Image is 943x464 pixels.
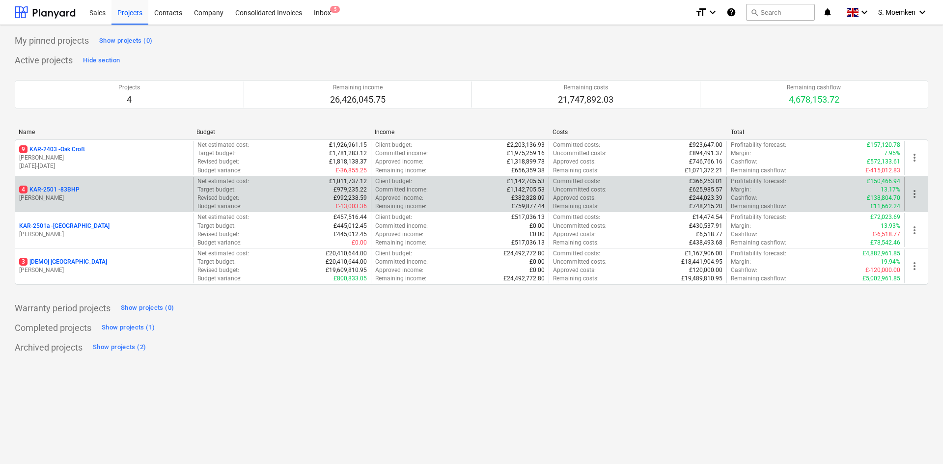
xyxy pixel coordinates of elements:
p: Cashflow : [731,230,757,239]
p: My pinned projects [15,35,89,47]
p: £138,804.70 [867,194,900,202]
p: £0.00 [529,230,545,239]
p: £1,011,737.12 [329,177,367,186]
p: 4 [118,94,140,106]
p: £11,662.24 [870,202,900,211]
p: £-6,518.77 [872,230,900,239]
p: £1,142,705.53 [507,186,545,194]
p: £382,828.09 [511,194,545,202]
p: Remaining costs : [553,239,599,247]
button: Search [746,4,815,21]
span: S. Moemken [878,8,915,16]
div: Costs [553,129,722,136]
p: Approved costs : [553,266,596,274]
span: more_vert [909,188,920,200]
p: [DEMO] [GEOGRAPHIC_DATA] [19,258,107,266]
p: Remaining cashflow : [731,166,786,175]
button: Hide section [81,53,122,68]
span: 4 [19,186,28,193]
div: Chat Widget [894,417,943,464]
p: £992,238.59 [333,194,367,202]
span: 9 [19,145,28,153]
p: Approved income : [375,194,423,202]
p: £1,071,372.21 [685,166,722,175]
p: £1,781,283.12 [329,149,367,158]
p: £656,359.38 [511,166,545,175]
p: £18,441,904.95 [681,258,722,266]
div: Income [375,129,545,136]
button: Show projects (0) [118,300,176,316]
p: £19,609,810.95 [326,266,367,274]
p: £244,023.39 [689,194,722,202]
p: £-13,003.36 [335,202,367,211]
p: KAR-2501 - 83BHP [19,186,80,194]
p: Remaining costs : [553,202,599,211]
p: £517,036.13 [511,213,545,221]
p: Projects [118,83,140,92]
p: Target budget : [197,222,236,230]
p: £20,410,644.00 [326,258,367,266]
p: Uncommitted costs : [553,149,607,158]
p: Committed income : [375,258,428,266]
p: Profitability forecast : [731,177,786,186]
p: Cashflow : [731,158,757,166]
p: Approved costs : [553,158,596,166]
p: £748,215.20 [689,202,722,211]
p: Profitability forecast : [731,213,786,221]
p: £1,975,259.16 [507,149,545,158]
p: £2,203,136.93 [507,141,545,149]
p: Client budget : [375,177,412,186]
p: £625,985.57 [689,186,722,194]
p: £445,012.45 [333,222,367,230]
p: Revised budget : [197,230,239,239]
p: Remaining cashflow : [731,239,786,247]
p: Margin : [731,222,751,230]
p: Remaining costs : [553,166,599,175]
p: £-36,855.25 [335,166,367,175]
div: 3[DEMO] [GEOGRAPHIC_DATA][PERSON_NAME] [19,258,189,274]
p: Committed income : [375,186,428,194]
p: £1,926,961.15 [329,141,367,149]
p: Uncommitted costs : [553,186,607,194]
p: £923,647.00 [689,141,722,149]
div: 4KAR-2501 -83BHP[PERSON_NAME] [19,186,189,202]
p: [PERSON_NAME] [19,230,189,239]
div: Hide section [83,55,120,66]
p: Uncommitted costs : [553,258,607,266]
div: Show projects (0) [121,302,174,314]
p: Cashflow : [731,194,757,202]
button: Show projects (0) [97,33,155,49]
i: Knowledge base [726,6,736,18]
p: £24,492,772.80 [503,249,545,258]
p: £157,120.78 [867,141,900,149]
p: Remaining cashflow : [731,202,786,211]
p: Committed costs : [553,177,600,186]
p: Margin : [731,186,751,194]
p: Committed costs : [553,249,600,258]
p: Completed projects [15,322,91,334]
p: £4,882,961.85 [862,249,900,258]
i: keyboard_arrow_down [916,6,928,18]
p: Budget variance : [197,239,242,247]
p: £894,491.37 [689,149,722,158]
p: £517,036.13 [511,239,545,247]
p: Target budget : [197,186,236,194]
p: 21,747,892.03 [558,94,613,106]
i: notifications [823,6,832,18]
p: Committed income : [375,149,428,158]
p: Approved costs : [553,194,596,202]
p: £150,466.94 [867,177,900,186]
p: KAR-2403 - Oak Croft [19,145,85,154]
span: more_vert [909,152,920,164]
p: £366,253.01 [689,177,722,186]
p: Warranty period projects [15,302,111,314]
p: £78,542.46 [870,239,900,247]
p: 4,678,153.72 [787,94,841,106]
div: Budget [196,129,366,136]
p: [PERSON_NAME] [19,266,189,274]
p: £1,142,705.53 [507,177,545,186]
p: Budget variance : [197,166,242,175]
p: £0.00 [529,258,545,266]
p: Revised budget : [197,158,239,166]
p: £1,318,899.78 [507,158,545,166]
